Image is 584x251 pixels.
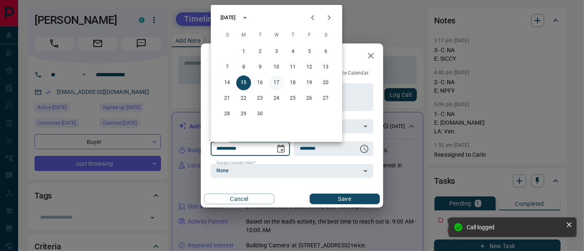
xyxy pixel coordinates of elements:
[310,194,380,204] button: Save
[318,75,333,90] button: 20
[318,60,333,75] button: 13
[318,91,333,106] button: 27
[236,91,251,106] button: 22
[236,27,251,43] span: Monday
[302,60,317,75] button: 12
[302,75,317,90] button: 19
[302,44,317,59] button: 5
[285,75,300,90] button: 18
[467,224,563,230] div: Call logged
[220,91,235,106] button: 21
[221,14,235,21] div: [DATE]
[238,11,252,25] button: calendar view is open, switch to year view
[201,43,254,70] h2: Edit Task
[269,60,284,75] button: 10
[236,75,251,90] button: 15
[285,44,300,59] button: 4
[236,44,251,59] button: 1
[321,9,337,26] button: Next month
[269,75,284,90] button: 17
[318,27,333,43] span: Saturday
[253,60,267,75] button: 9
[220,107,235,121] button: 28
[253,91,267,106] button: 23
[253,44,267,59] button: 2
[269,91,284,106] button: 24
[273,141,289,157] button: Choose date, selected date is Sep 15, 2025
[356,141,372,157] button: Choose time, selected time is 6:00 AM
[220,60,235,75] button: 7
[216,160,256,166] label: Google Calendar Alert
[211,164,373,178] div: None
[220,75,235,90] button: 14
[236,60,251,75] button: 8
[285,91,300,106] button: 25
[253,107,267,121] button: 30
[318,44,333,59] button: 6
[220,27,235,43] span: Sunday
[285,27,300,43] span: Thursday
[253,27,267,43] span: Tuesday
[204,194,274,204] button: Cancel
[253,75,267,90] button: 16
[236,107,251,121] button: 29
[302,91,317,106] button: 26
[269,27,284,43] span: Wednesday
[302,27,317,43] span: Friday
[285,60,300,75] button: 11
[269,44,284,59] button: 3
[304,9,321,26] button: Previous month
